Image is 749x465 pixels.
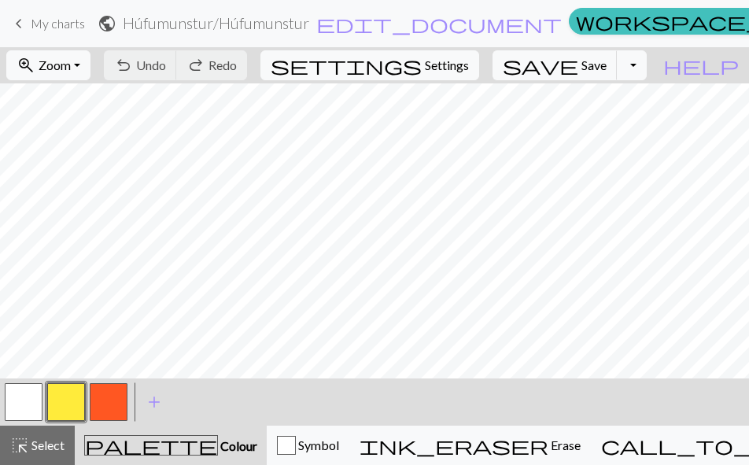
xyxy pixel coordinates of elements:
span: highlight_alt [10,434,29,456]
span: help [663,54,739,76]
span: save [503,54,578,76]
span: Select [29,437,65,452]
span: Colour [218,438,257,453]
span: zoom_in [17,54,35,76]
span: ink_eraser [360,434,548,456]
span: Erase [548,437,581,452]
span: public [98,13,116,35]
a: My charts [9,10,85,37]
span: Zoom [39,57,71,72]
button: Save [493,50,618,80]
span: Save [581,57,607,72]
span: add [145,391,164,413]
h2: Húfumunstur / Húfumunstur [123,14,309,32]
span: Symbol [296,437,339,452]
button: Zoom [6,50,90,80]
button: SettingsSettings [260,50,479,80]
span: edit_document [316,13,562,35]
span: palette [85,434,217,456]
span: Settings [425,56,469,75]
span: keyboard_arrow_left [9,13,28,35]
button: Symbol [267,426,349,465]
button: Erase [349,426,591,465]
i: Settings [271,56,422,75]
span: My charts [31,16,85,31]
button: Colour [75,426,267,465]
span: settings [271,54,422,76]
